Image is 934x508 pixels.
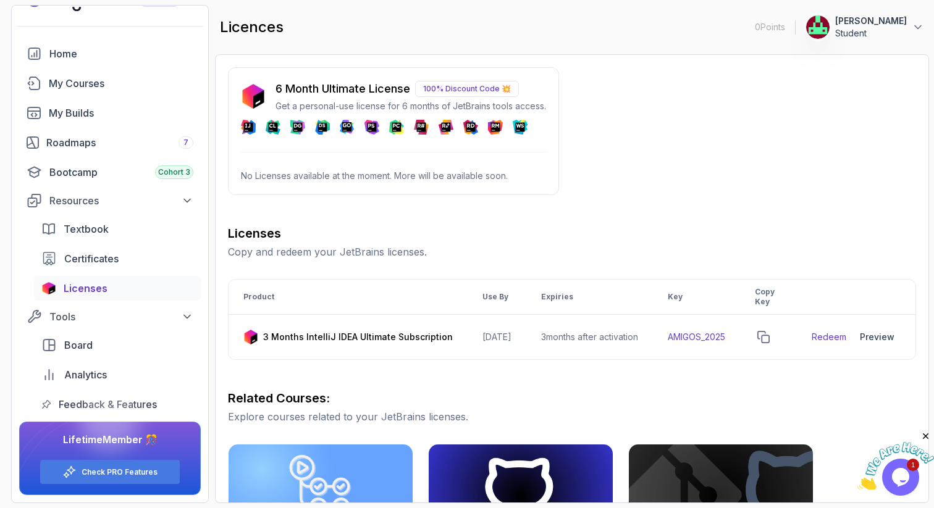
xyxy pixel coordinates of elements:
[228,225,916,242] h3: Licenses
[46,135,193,150] div: Roadmaps
[49,309,193,324] div: Tools
[835,27,907,40] p: Student
[806,15,924,40] button: user profile image[PERSON_NAME]Student
[276,80,410,98] p: 6 Month Ultimate License
[64,367,107,382] span: Analytics
[64,251,119,266] span: Certificates
[755,328,772,346] button: copy-button
[34,392,201,417] a: feedback
[468,280,526,315] th: Use By
[64,281,107,296] span: Licenses
[229,280,468,315] th: Product
[241,170,546,182] p: No Licenses available at the moment. More will be available soon.
[526,315,653,360] td: 3 months after activation
[41,282,56,294] img: jetbrains icon
[740,280,797,315] th: Copy Key
[243,330,258,344] img: jetbrains icon
[82,467,158,477] a: Check PRO Features
[755,21,785,33] p: 0 Points
[263,331,453,343] p: 3 Months IntelliJ IDEA Ultimate Subscription
[19,189,201,212] button: Resources
[653,315,740,360] td: AMIGOS_2025
[49,46,193,61] div: Home
[854,325,901,349] button: Preview
[19,101,201,125] a: builds
[228,244,916,259] p: Copy and redeem your JetBrains licenses.
[19,71,201,96] a: courses
[34,276,201,301] a: licenses
[19,160,201,185] a: bootcamp
[19,41,201,66] a: home
[183,138,188,148] span: 7
[34,246,201,271] a: certificates
[49,193,193,208] div: Resources
[415,81,519,97] p: 100% Discount Code 💥
[228,409,916,424] p: Explore courses related to your JetBrains licenses.
[34,362,201,387] a: analytics
[228,389,916,407] h3: Related Courses:
[64,222,109,236] span: Textbook
[857,431,934,489] iframe: chat widget
[59,397,157,412] span: Feedback & Features
[40,459,180,485] button: Check PRO Features
[812,331,846,343] a: Redeem
[49,106,193,120] div: My Builds
[835,15,907,27] p: [PERSON_NAME]
[158,167,190,177] span: Cohort 3
[806,15,830,39] img: user profile image
[468,315,526,360] td: [DATE]
[241,84,266,109] img: jetbrains icon
[49,165,193,180] div: Bootcamp
[64,338,93,352] span: Board
[19,130,201,155] a: roadmaps
[34,217,201,241] a: textbook
[276,100,546,112] p: Get a personal-use license for 6 months of JetBrains tools access.
[19,306,201,328] button: Tools
[653,280,740,315] th: Key
[34,333,201,357] a: board
[860,331,894,343] div: Preview
[49,76,193,91] div: My Courses
[220,17,284,37] h2: licences
[526,280,653,315] th: Expiries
